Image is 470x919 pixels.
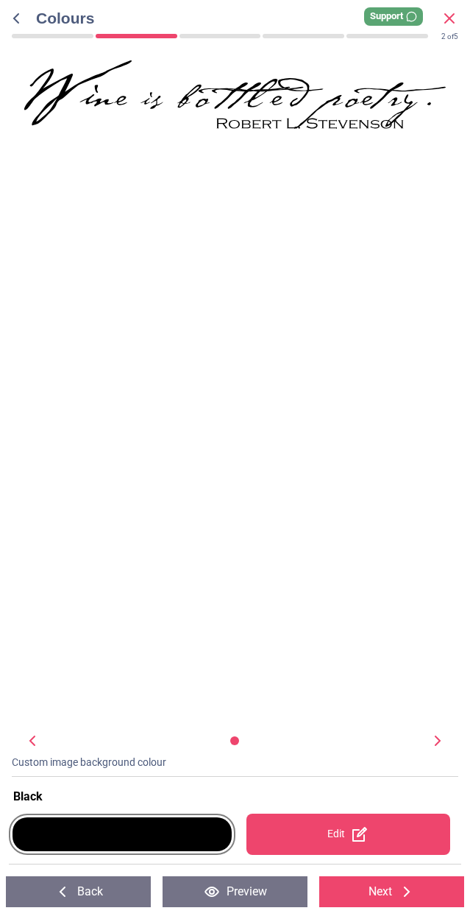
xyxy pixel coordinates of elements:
[441,32,446,41] span: 2
[163,876,307,907] button: Preview
[36,7,441,29] span: Colours
[319,876,464,907] button: Next
[13,789,461,805] div: Black
[6,876,151,907] button: Back
[246,814,450,855] div: Edit
[364,7,423,26] div: Support
[441,32,458,42] div: of 5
